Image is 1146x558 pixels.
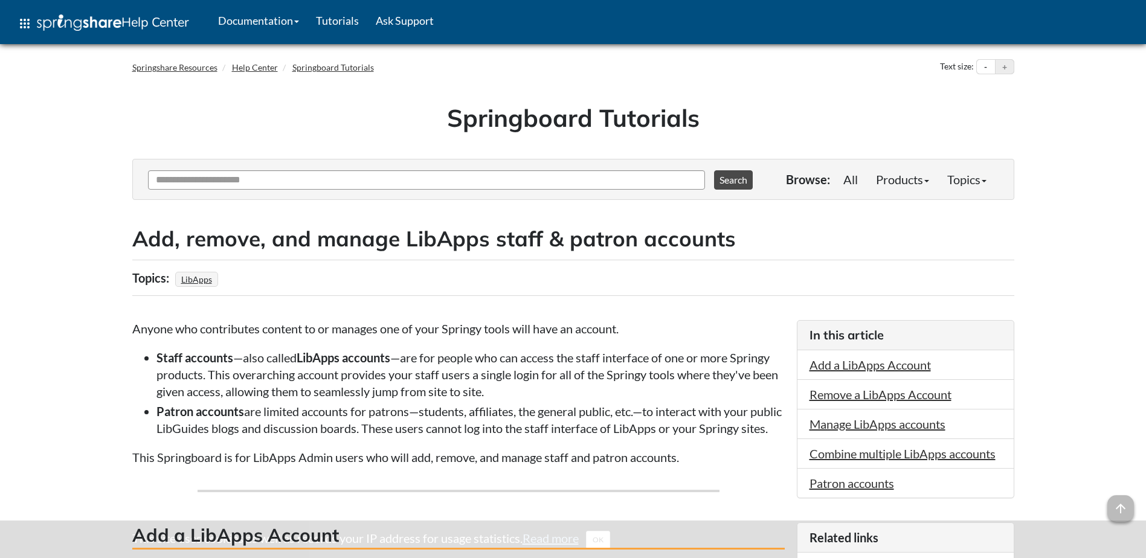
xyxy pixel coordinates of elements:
[938,167,996,191] a: Topics
[867,167,938,191] a: Products
[938,59,976,75] div: Text size:
[120,530,1026,549] div: This site uses cookies as well as records your IP address for usage statistics.
[810,446,996,461] a: Combine multiple LibApps accounts
[977,60,995,74] button: Decrease text size
[810,476,894,490] a: Patron accounts
[156,403,785,437] li: are limited accounts for patrons—students, affiliates, the general public, etc.—to interact with ...
[307,5,367,36] a: Tutorials
[297,350,390,365] strong: LibApps accounts
[156,349,785,400] li: —also called —are for people who can access the staff interface of one or more Springy products. ...
[367,5,442,36] a: Ask Support
[810,358,931,372] a: Add a LibApps Account
[786,171,830,188] p: Browse:
[156,404,244,418] strong: Patron accounts
[232,62,278,72] a: Help Center
[18,16,32,31] span: apps
[810,387,951,402] a: Remove a LibApps Account
[121,14,189,30] span: Help Center
[810,530,878,545] span: Related links
[132,224,1014,254] h2: Add, remove, and manage LibApps staff & patron accounts
[9,5,198,42] a: apps Help Center
[810,417,945,431] a: Manage LibApps accounts
[292,62,374,72] a: Springboard Tutorials
[834,167,867,191] a: All
[810,327,1002,344] h3: In this article
[1107,495,1134,522] span: arrow_upward
[132,320,785,337] p: Anyone who contributes content to or manages one of your Springy tools will have an account.
[179,271,214,288] a: LibApps
[156,350,233,365] strong: Staff accounts
[132,266,172,289] div: Topics:
[132,449,785,466] p: This Springboard is for LibApps Admin users who will add, remove, and manage staff and patron acc...
[1107,496,1134,511] a: arrow_upward
[37,14,121,31] img: Springshare
[132,62,217,72] a: Springshare Resources
[141,101,1005,135] h1: Springboard Tutorials
[210,5,307,36] a: Documentation
[132,522,785,550] h3: Add a LibApps Account
[996,60,1014,74] button: Increase text size
[714,170,753,190] button: Search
